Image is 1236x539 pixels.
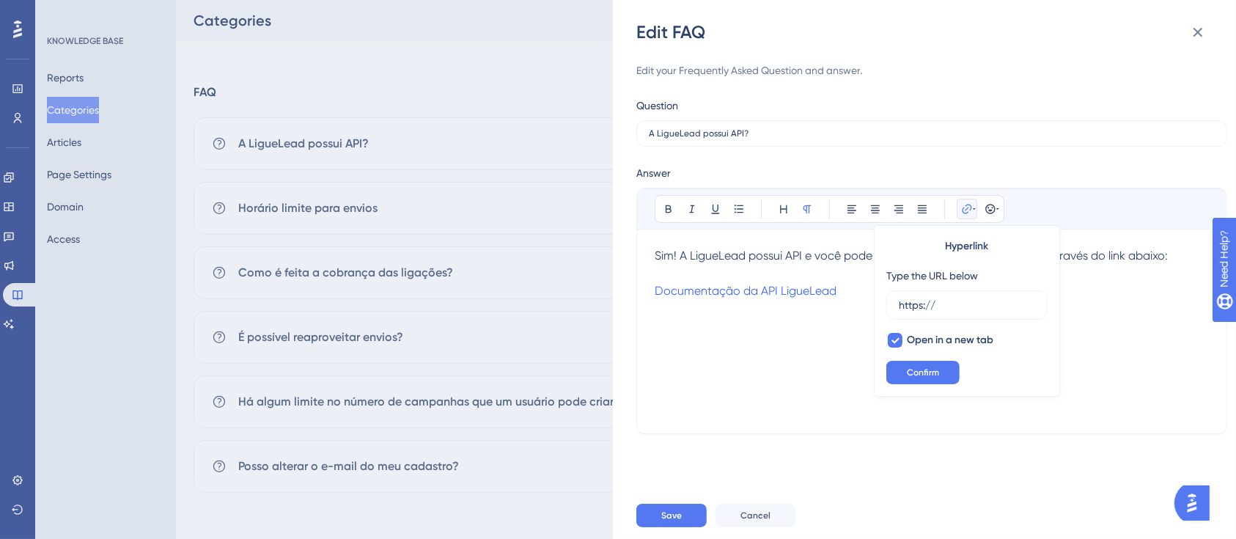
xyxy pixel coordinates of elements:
div: Edit FAQ [636,21,1215,44]
span: Open in a new tab [907,331,993,349]
span: Confirm [907,367,939,378]
div: Question [636,97,678,114]
span: Need Help? [34,4,92,21]
button: Cancel [716,504,795,527]
span: Hyperlink [945,238,988,255]
input: Type the value [899,297,1035,313]
div: Answer [636,164,1227,182]
button: Save [636,504,707,527]
a: Documentação da API LigueLead [655,284,836,298]
span: Save [661,510,682,521]
div: Edit your Frequently Asked Question and answer. [636,62,1227,79]
button: Confirm [886,361,960,384]
span: Sim! A LigueLead possui API e você pode consultar todas as informações através do link abaixo: [655,249,1168,263]
iframe: UserGuiding AI Assistant Launcher [1174,481,1218,525]
div: Type the URL below [886,267,978,285]
span: Cancel [740,510,770,521]
input: Type the question [649,128,1215,139]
